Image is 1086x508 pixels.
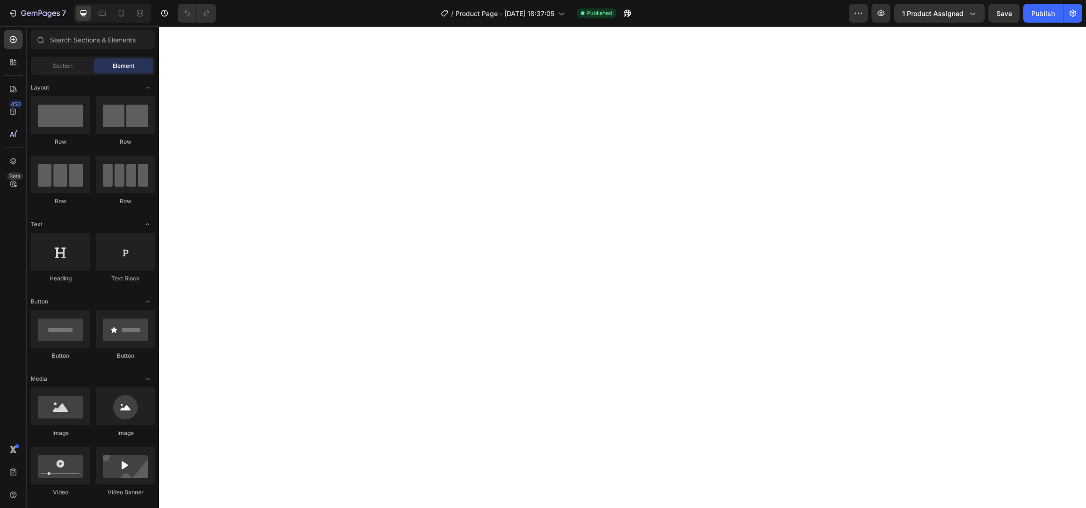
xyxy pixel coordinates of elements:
[62,8,66,19] p: 7
[31,488,90,497] div: Video
[96,197,155,205] div: Row
[140,371,155,386] span: Toggle open
[96,274,155,283] div: Text Block
[178,4,216,23] div: Undo/Redo
[96,138,155,146] div: Row
[52,62,73,70] span: Section
[4,4,70,23] button: 7
[988,4,1020,23] button: Save
[455,8,554,18] span: Product Page - [DATE] 18:37:05
[1031,8,1055,18] div: Publish
[586,9,612,17] span: Published
[7,172,23,180] div: Beta
[31,30,155,49] input: Search Sections & Elements
[96,429,155,437] div: Image
[31,220,42,229] span: Text
[31,375,47,383] span: Media
[451,8,453,18] span: /
[113,62,134,70] span: Element
[31,197,90,205] div: Row
[140,294,155,309] span: Toggle open
[902,8,963,18] span: 1 product assigned
[31,274,90,283] div: Heading
[140,217,155,232] span: Toggle open
[140,80,155,95] span: Toggle open
[31,138,90,146] div: Row
[31,352,90,360] div: Button
[9,100,23,108] div: 450
[31,83,49,92] span: Layout
[31,297,48,306] span: Button
[96,352,155,360] div: Button
[96,488,155,497] div: Video Banner
[894,4,985,23] button: 1 product assigned
[159,26,1086,508] iframe: Design area
[1023,4,1063,23] button: Publish
[31,429,90,437] div: Image
[996,9,1012,17] span: Save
